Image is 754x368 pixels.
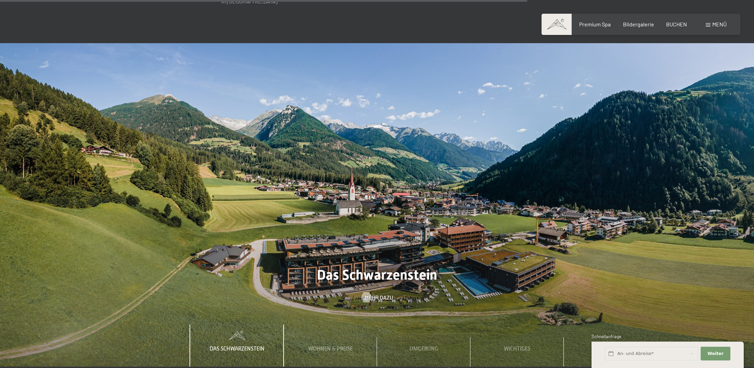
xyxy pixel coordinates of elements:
[365,294,393,301] span: Mehr dazu
[707,351,724,357] span: Weiter
[666,21,687,27] a: BUCHEN
[579,21,611,27] a: Premium Spa
[701,347,730,361] button: Weiter
[317,267,437,283] span: Das Schwarzenstein
[591,334,621,339] span: Schnellanfrage
[210,346,264,352] span: Das Schwarzenstein
[712,21,727,27] span: Menü
[361,294,393,301] a: Mehr dazu
[623,21,654,27] a: Bildergalerie
[308,346,353,352] span: Wohnen & Preise
[409,346,438,352] span: Umgebung
[504,346,530,352] span: Wichtiges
